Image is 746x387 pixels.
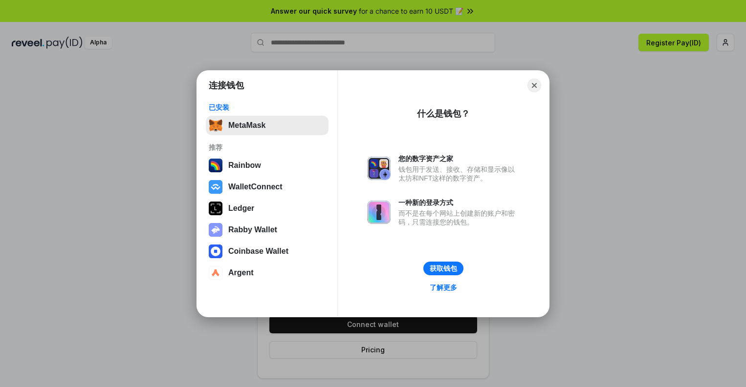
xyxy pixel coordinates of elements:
div: Rabby Wallet [228,225,277,234]
img: svg+xml,%3Csvg%20xmlns%3D%22http%3A%2F%2Fwww.w3.org%2F2000%2Fsvg%22%20fill%3D%22none%22%20viewBox... [367,157,391,180]
div: 获取钱包 [430,264,457,273]
button: WalletConnect [206,177,329,197]
h1: 连接钱包 [209,80,244,91]
img: svg+xml,%3Csvg%20xmlns%3D%22http%3A%2F%2Fwww.w3.org%2F2000%2Fsvg%22%20width%3D%2228%22%20height%3... [209,202,222,215]
div: 一种新的登录方式 [398,198,520,207]
button: Ledger [206,199,329,218]
div: MetaMask [228,121,265,130]
img: svg+xml,%3Csvg%20xmlns%3D%22http%3A%2F%2Fwww.w3.org%2F2000%2Fsvg%22%20fill%3D%22none%22%20viewBox... [367,201,391,224]
div: Argent [228,268,254,277]
div: 已安装 [209,103,326,112]
img: svg+xml,%3Csvg%20width%3D%2228%22%20height%3D%2228%22%20viewBox%3D%220%200%2028%2028%22%20fill%3D... [209,266,222,280]
div: Ledger [228,204,254,213]
div: 什么是钱包？ [417,108,470,120]
button: Coinbase Wallet [206,242,329,261]
div: 您的数字资产之家 [398,154,520,163]
div: WalletConnect [228,183,283,191]
img: svg+xml,%3Csvg%20width%3D%2228%22%20height%3D%2228%22%20viewBox%3D%220%200%2028%2028%22%20fill%3D... [209,244,222,258]
img: svg+xml,%3Csvg%20width%3D%2228%22%20height%3D%2228%22%20viewBox%3D%220%200%2028%2028%22%20fill%3D... [209,180,222,194]
div: Rainbow [228,161,261,170]
div: 而不是在每个网站上创建新的账户和密码，只需连接您的钱包。 [398,209,520,226]
button: Rabby Wallet [206,220,329,240]
div: 推荐 [209,143,326,152]
button: 获取钱包 [423,262,463,275]
div: 钱包用于发送、接收、存储和显示像以太坊和NFT这样的数字资产。 [398,165,520,183]
button: Rainbow [206,156,329,175]
button: MetaMask [206,116,329,135]
div: Coinbase Wallet [228,247,288,256]
img: svg+xml,%3Csvg%20xmlns%3D%22http%3A%2F%2Fwww.w3.org%2F2000%2Fsvg%22%20fill%3D%22none%22%20viewBox... [209,223,222,237]
img: svg+xml,%3Csvg%20fill%3D%22none%22%20height%3D%2233%22%20viewBox%3D%220%200%2035%2033%22%20width%... [209,119,222,132]
img: svg+xml,%3Csvg%20width%3D%22120%22%20height%3D%22120%22%20viewBox%3D%220%200%20120%20120%22%20fil... [209,159,222,172]
button: Argent [206,263,329,283]
div: 了解更多 [430,283,457,292]
a: 了解更多 [424,281,463,294]
button: Close [527,79,541,92]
